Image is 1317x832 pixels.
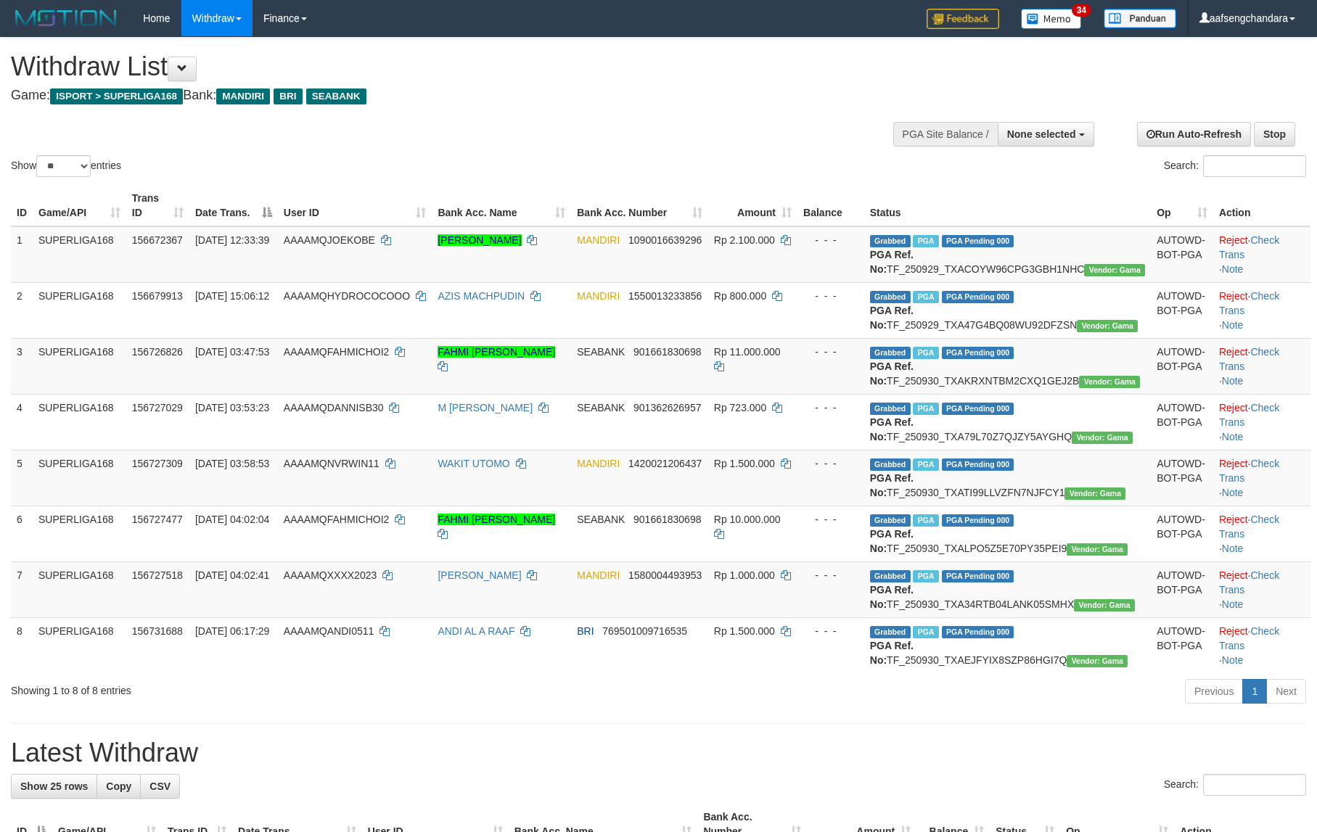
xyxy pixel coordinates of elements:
[132,625,183,637] span: 156731688
[803,345,858,359] div: - - -
[11,738,1306,767] h1: Latest Withdraw
[1064,487,1125,500] span: Vendor URL: https://trx31.1velocity.biz
[714,290,766,302] span: Rp 800.000
[577,569,620,581] span: MANDIRI
[633,402,701,413] span: Copy 901362626957 to clipboard
[132,458,183,469] span: 156727309
[33,561,126,617] td: SUPERLIGA168
[577,625,594,637] span: BRI
[1219,569,1248,581] a: Reject
[132,290,183,302] span: 156679913
[864,617,1151,673] td: TF_250930_TXAEJFYIX8SZP86HGI7Q
[942,458,1014,471] span: PGA Pending
[633,346,701,358] span: Copy 901661830698 to clipboard
[1164,774,1306,796] label: Search:
[1151,226,1213,283] td: AUTOWD-BOT-PGA
[11,561,33,617] td: 7
[140,774,180,799] a: CSV
[284,346,389,358] span: AAAAMQFAHMICHOI2
[803,568,858,582] div: - - -
[284,290,410,302] span: AAAAMQHYDROCOCOOO
[913,626,938,638] span: Marked by aafromsomean
[602,625,687,637] span: Copy 769501009716535 to clipboard
[803,233,858,247] div: - - -
[438,625,514,637] a: ANDI AL A RAAF
[1219,346,1279,372] a: Check Trans
[1222,654,1244,666] a: Note
[1219,290,1248,302] a: Reject
[132,514,183,525] span: 156727477
[864,394,1151,450] td: TF_250930_TXA79L70Z7QJZY5AYGHQ
[11,155,121,177] label: Show entries
[870,640,914,666] b: PGA Ref. No:
[438,458,509,469] a: WAKIT UTOMO
[20,780,88,792] span: Show 25 rows
[797,185,864,226] th: Balance
[870,361,914,387] b: PGA Ref. No:
[1213,226,1310,283] td: · ·
[11,338,33,394] td: 3
[870,291,911,303] span: Grabbed
[195,234,269,246] span: [DATE] 12:33:39
[1219,625,1248,637] a: Reject
[11,394,33,450] td: 4
[1219,514,1248,525] a: Reject
[11,7,121,29] img: MOTION_logo.png
[1222,319,1244,331] a: Note
[1007,128,1076,140] span: None selected
[633,514,701,525] span: Copy 901661830698 to clipboard
[628,458,702,469] span: Copy 1420021206437 to clipboard
[913,347,938,359] span: Marked by aafandaneth
[893,122,998,147] div: PGA Site Balance /
[195,402,269,413] span: [DATE] 03:53:23
[714,569,775,581] span: Rp 1.000.000
[33,226,126,283] td: SUPERLIGA168
[132,402,183,413] span: 156727029
[1219,290,1279,316] a: Check Trans
[803,400,858,415] div: - - -
[942,403,1014,415] span: PGA Pending
[33,338,126,394] td: SUPERLIGA168
[1151,617,1213,673] td: AUTOWD-BOT-PGA
[106,780,131,792] span: Copy
[1222,543,1244,554] a: Note
[803,456,858,471] div: - - -
[913,570,938,582] span: Marked by aafromsomean
[1242,679,1267,704] a: 1
[870,514,911,527] span: Grabbed
[1254,122,1295,147] a: Stop
[864,282,1151,338] td: TF_250929_TXA47G4BQ08WU92DFZSN
[33,450,126,506] td: SUPERLIGA168
[1077,320,1138,332] span: Vendor URL: https://trx31.1velocity.biz
[942,626,1014,638] span: PGA Pending
[913,514,938,527] span: Marked by aafandaneth
[438,402,533,413] a: M [PERSON_NAME]
[438,234,521,246] a: [PERSON_NAME]
[1067,543,1128,556] span: Vendor URL: https://trx31.1velocity.biz
[864,226,1151,283] td: TF_250929_TXACOYW96CPG3GBH1NHC
[11,617,33,673] td: 8
[1072,4,1091,17] span: 34
[577,514,625,525] span: SEABANK
[132,234,183,246] span: 156672367
[1151,185,1213,226] th: Op: activate to sort column ascending
[1213,506,1310,561] td: · ·
[1219,458,1279,484] a: Check Trans
[870,403,911,415] span: Grabbed
[1104,9,1176,28] img: panduan.png
[11,450,33,506] td: 5
[803,624,858,638] div: - - -
[577,458,620,469] span: MANDIRI
[195,514,269,525] span: [DATE] 04:02:04
[1151,338,1213,394] td: AUTOWD-BOT-PGA
[864,338,1151,394] td: TF_250930_TXAKRXNTBM2CXQ1GEJ2B
[628,234,702,246] span: Copy 1090016639296 to clipboard
[284,514,389,525] span: AAAAMQFAHMICHOI2
[1213,394,1310,450] td: · ·
[913,458,938,471] span: Marked by aafromsomean
[870,458,911,471] span: Grabbed
[11,226,33,283] td: 1
[11,185,33,226] th: ID
[97,774,141,799] a: Copy
[126,185,189,226] th: Trans ID: activate to sort column ascending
